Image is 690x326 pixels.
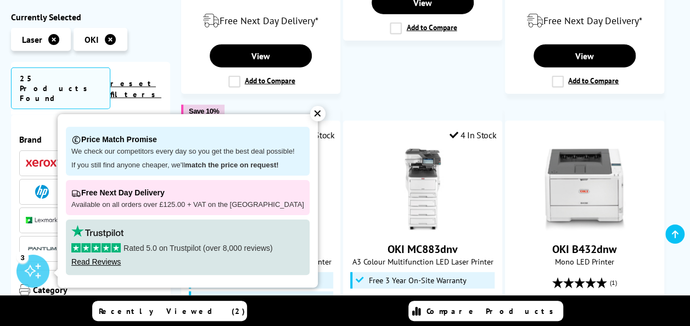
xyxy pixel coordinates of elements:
span: (1) [610,272,617,293]
span: Category [33,284,162,297]
span: 25 Products Found [11,67,110,109]
img: HP [35,184,49,198]
span: Brand [19,133,162,144]
a: Compare Products [408,301,563,321]
img: Pantum [26,242,59,255]
span: Laser [22,33,42,44]
p: Price Match Promise [71,132,304,147]
img: trustpilot rating [71,225,124,238]
div: modal_delivery [187,5,334,36]
a: Xerox [26,156,59,170]
p: Free Next Day Delivery [71,186,304,200]
a: OKI B432dnw [543,222,626,233]
a: OKI B432dnw [552,242,616,256]
p: We check our competitors every day so you get the best deal possible! [71,147,304,156]
p: If you still find anyone cheaper, we'll [71,161,304,170]
div: 4 In Stock [449,130,496,140]
img: OKI B432dnw [543,149,626,231]
a: Recently Viewed (2) [92,301,247,321]
span: Recently Viewed (2) [99,306,245,316]
img: OKI MC883dnv [382,149,464,231]
span: A3 Colour Multifunction LED Laser Printer [349,256,496,267]
div: ✕ [310,106,326,121]
img: Xerox [26,159,59,167]
a: Lexmark [26,213,59,227]
button: Save 10% [181,105,225,117]
div: Currently Selected [11,11,170,22]
a: Read Reviews [71,257,121,266]
a: HP [26,184,59,198]
label: Add to Compare [228,76,295,88]
span: Free 3 Year On-Site Warranty [368,276,466,285]
p: Available on all orders over £125.00 + VAT on the [GEOGRAPHIC_DATA] [71,200,304,210]
p: Rated 5.0 on Trustpilot (over 8,000 reviews) [71,243,304,253]
label: Add to Compare [552,76,619,88]
strong: match the price on request! [185,161,278,169]
span: Save 10% [189,107,219,115]
a: View [534,44,636,68]
div: 3 [16,251,29,263]
span: OKI [85,33,99,44]
a: View [210,44,312,68]
span: Mono LED Printer [511,256,658,267]
a: OKI MC883dnv [388,242,458,256]
label: Add to Compare [390,23,457,35]
span: Compare Products [427,306,559,316]
div: modal_delivery [511,5,658,36]
img: stars-5.svg [71,243,121,252]
img: Category [19,284,30,295]
img: Lexmark [26,217,59,223]
a: reset filters [110,78,161,99]
a: OKI MC883dnv [382,222,464,233]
